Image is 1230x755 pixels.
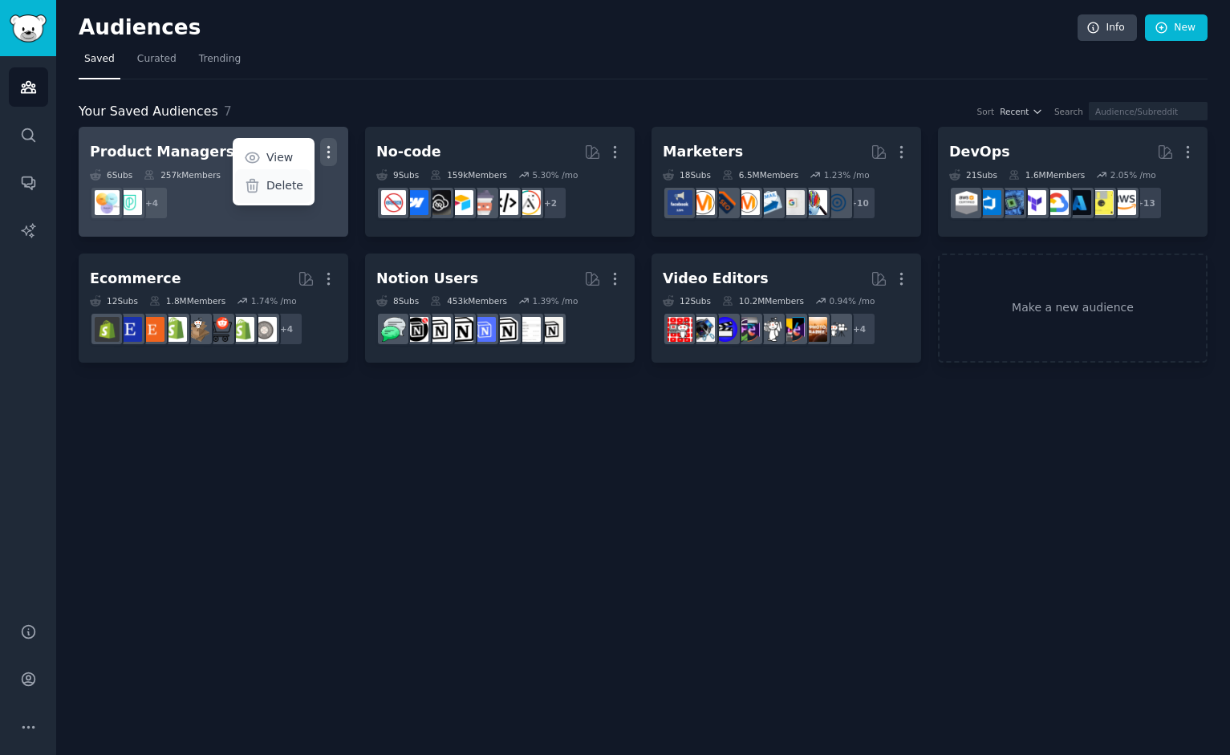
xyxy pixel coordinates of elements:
div: 9 Sub s [376,169,419,181]
div: 1.74 % /mo [251,295,297,306]
img: Airtable [449,190,473,215]
div: 1.39 % /mo [532,295,578,306]
span: Recent [1000,106,1029,117]
img: FacebookAds [668,190,692,215]
img: Terraform [1021,190,1046,215]
div: + 10 [842,186,876,220]
span: 7 [224,104,232,119]
h2: Audiences [79,15,1078,41]
button: Recent [1000,106,1043,117]
img: nocode [381,190,406,215]
img: dropship [185,317,209,342]
img: AZURE [1066,190,1091,215]
img: ProductManagement [95,190,120,215]
div: 0.94 % /mo [829,295,875,306]
img: Adalo [516,190,541,215]
div: 8 Sub s [376,295,419,306]
div: + 4 [842,312,876,346]
img: Notiontemplates [516,317,541,342]
img: Emailmarketing [757,190,782,215]
img: nocodelowcode [471,190,496,215]
a: Product ManagersViewDelete6Subs257kMembers2.37% /mo+4ProductMgmtProductManagement [79,127,348,237]
img: bigseo [712,190,737,215]
img: NoCodeMovement [493,190,518,215]
img: VideoEditors [712,317,737,342]
span: Saved [84,52,115,67]
a: Video Editors12Subs10.2MMembers0.94% /mo+4cinematographyphotographyVideoEditingvideographyeditors... [652,254,921,363]
div: 21 Sub s [949,169,997,181]
img: VideoEditor_forhire [690,317,715,342]
img: videography [757,317,782,342]
div: DevOps [949,142,1010,162]
div: Sort [977,106,995,117]
a: View [235,141,311,175]
div: + 2 [534,186,567,220]
a: Ecommerce12Subs1.8MMembers1.74% /mo+4ShopifyeCommerceDropshipping_GuideecommercedropshipshopifyEt... [79,254,348,363]
img: aws [1111,190,1136,215]
img: editors [735,317,760,342]
img: Etsy [140,317,164,342]
div: 10.2M Members [722,295,804,306]
img: azuredevops [976,190,1001,215]
img: ExperiencedDevs [1089,190,1114,215]
img: NotionPromote [381,317,406,342]
div: 5.30 % /mo [532,169,578,181]
div: 12 Sub s [663,295,711,306]
div: Marketers [663,142,743,162]
div: 1.6M Members [1009,169,1085,181]
span: Trending [199,52,241,67]
a: Info [1078,14,1137,42]
div: Search [1054,106,1083,117]
img: reviewmyshopify [95,317,120,342]
div: 6 Sub s [90,169,132,181]
img: googlecloud [1044,190,1069,215]
img: ecommerce [207,317,232,342]
img: Dropshipping_Guide [229,317,254,342]
div: Video Editors [663,269,769,289]
div: 12 Sub s [90,295,138,306]
div: No-code [376,142,441,162]
div: 1.8M Members [149,295,225,306]
div: + 4 [270,312,303,346]
div: 257k Members [144,169,221,181]
img: BestNotionTemplates [404,317,428,342]
div: Ecommerce [90,269,181,289]
span: Curated [137,52,177,67]
img: AWS_Certified_Experts [954,190,979,215]
img: computing [999,190,1024,215]
a: Make a new audience [938,254,1208,363]
input: Audience/Subreddit [1089,102,1208,120]
span: Your Saved Audiences [79,102,218,122]
img: content_marketing [690,190,715,215]
p: View [266,149,293,166]
img: ShopifyeCommerce [252,317,277,342]
img: MarketingResearch [802,190,827,215]
div: 453k Members [430,295,507,306]
img: FreeNotionTemplates [471,317,496,342]
img: shopify [162,317,187,342]
img: Notion [538,317,563,342]
a: Curated [132,47,182,79]
a: Notion Users8Subs453kMembers1.39% /moNotionNotiontemplatesnotioncreationsFreeNotionTemplatesNotio... [365,254,635,363]
img: googleads [780,190,805,215]
div: 1.23 % /mo [824,169,870,181]
a: No-code9Subs159kMembers5.30% /mo+2AdaloNoCodeMovementnocodelowcodeAirtableNoCodeSaaSwebflownocode [365,127,635,237]
div: 159k Members [430,169,507,181]
div: + 4 [135,186,168,220]
img: OnlineMarketing [825,190,850,215]
img: EtsySellers [117,317,142,342]
div: Product Managers [90,142,234,162]
p: Delete [266,177,303,194]
img: AskNotion [426,317,451,342]
div: 18 Sub s [663,169,711,181]
img: NotionGeeks [449,317,473,342]
a: Trending [193,47,246,79]
img: ProductMgmt [117,190,142,215]
img: notioncreations [493,317,518,342]
a: DevOps21Subs1.6MMembers2.05% /mo+13awsExperiencedDevsAZUREgooglecloudTerraformcomputingazuredevop... [938,127,1208,237]
img: VideoEditing [780,317,805,342]
img: AskMarketing [735,190,760,215]
div: + 13 [1129,186,1163,220]
img: GummySearch logo [10,14,47,43]
div: 6.5M Members [722,169,798,181]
